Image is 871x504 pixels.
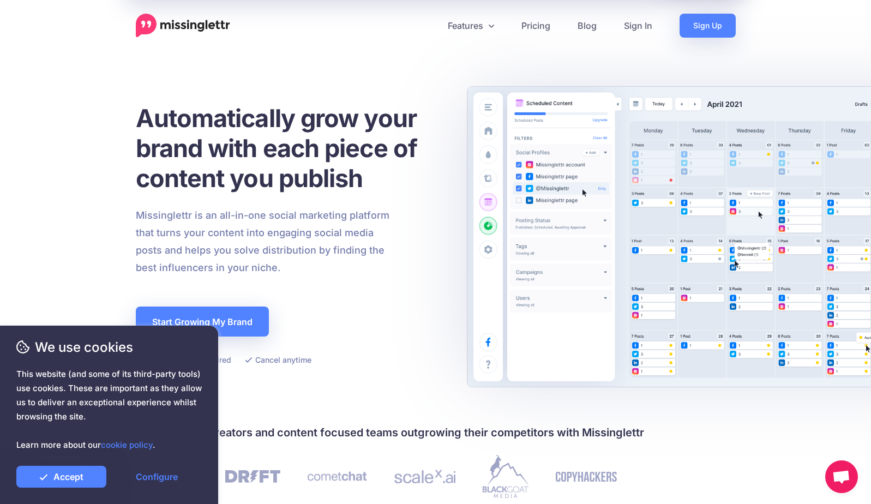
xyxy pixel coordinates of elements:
[136,103,444,193] h1: Automatically grow your brand with each piece of content you publish
[610,14,666,38] a: Sign In
[245,353,311,367] li: Cancel anytime
[680,14,736,38] a: Sign Up
[564,14,610,38] a: Blog
[16,338,202,357] span: We use cookies
[136,207,390,277] p: Missinglettr is an all-in-one social marketing platform that turns your content into engaging soc...
[136,307,269,337] a: Start Growing My Brand
[101,440,153,450] a: cookie policy
[825,460,858,493] a: Open chat
[508,14,564,38] a: Pricing
[434,14,508,38] a: Features
[112,466,202,488] a: Configure
[16,466,106,488] a: Accept
[16,367,202,452] span: This website (and some of its third-party tools) use cookies. These are important as they allow u...
[136,424,736,441] h4: Join 30,000+ creators and content focused teams outgrowing their competitors with Missinglettr
[136,14,230,38] a: Home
